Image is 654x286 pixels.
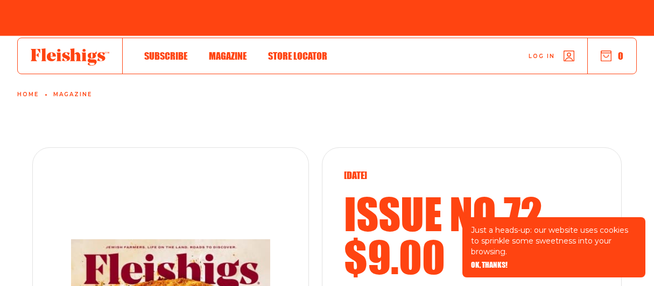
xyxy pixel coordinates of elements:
a: Home [17,91,39,98]
a: Subscribe [144,48,187,63]
p: [DATE] [344,169,600,181]
a: Log in [529,51,574,61]
h2: Issue no 72 [344,192,600,235]
button: OK, THANKS! [471,261,508,269]
a: Magazine [53,91,92,98]
p: Just a heads-up: our website uses cookies to sprinkle some sweetness into your browsing. [471,225,637,257]
a: Magazine [209,48,247,63]
span: Store locator [268,50,327,62]
span: Subscribe [144,50,187,62]
span: Magazine [209,50,247,62]
h2: $9.00 [344,235,600,278]
button: 0 [601,50,623,62]
a: Store locator [268,48,327,63]
span: Log in [529,52,555,60]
